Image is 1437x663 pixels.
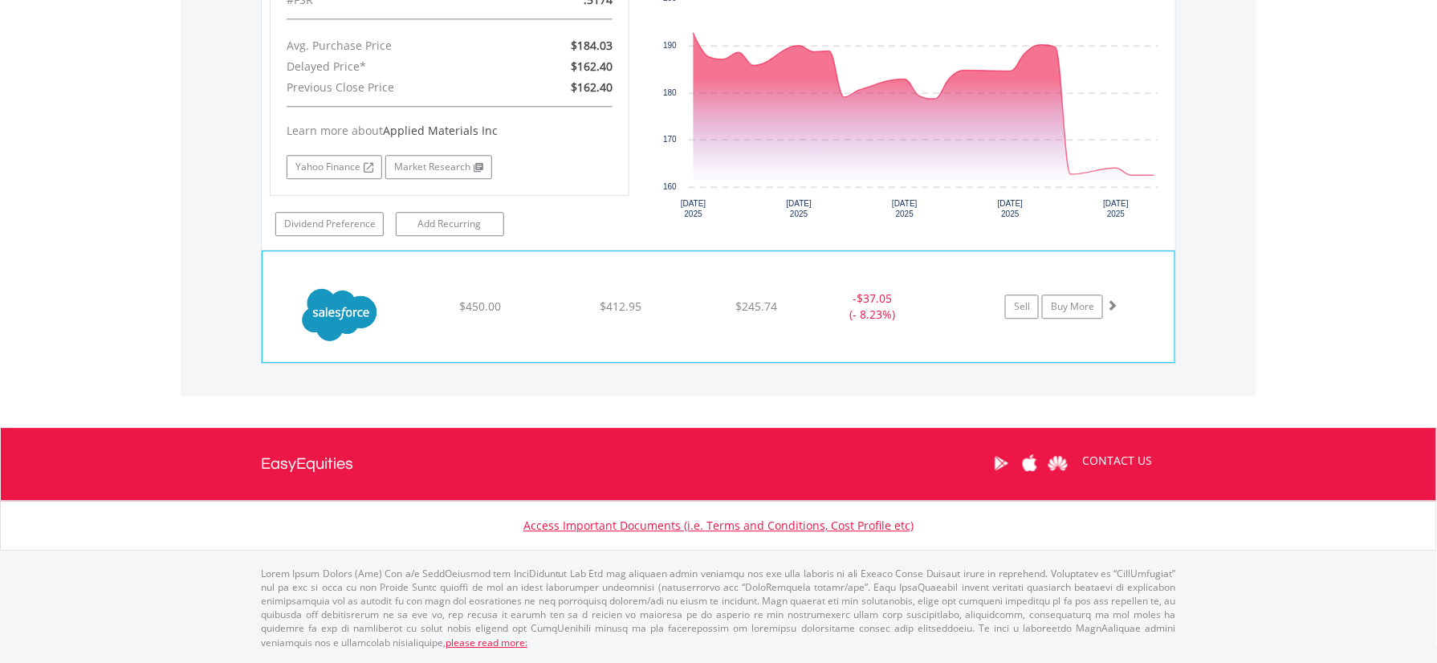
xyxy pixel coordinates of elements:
[787,199,812,218] text: [DATE] 2025
[275,212,384,236] a: Dividend Preference
[681,199,706,218] text: [DATE] 2025
[275,56,508,77] div: Delayed Price*
[571,79,613,95] span: $162.40
[857,291,892,306] span: $37.05
[664,182,678,191] text: 160
[459,299,501,314] span: $450.00
[261,428,353,500] a: EasyEquities
[287,123,613,139] div: Learn more about
[1072,438,1164,483] a: CONTACT US
[1005,295,1039,319] a: Sell
[664,135,678,144] text: 170
[523,518,914,533] a: Access Important Documents (i.e. Terms and Conditions, Cost Profile etc)
[893,199,918,218] text: [DATE] 2025
[1044,438,1072,488] a: Huawei
[446,636,527,649] a: please read more:
[664,41,678,50] text: 190
[385,155,492,179] a: Market Research
[600,299,641,314] span: $412.95
[1016,438,1044,488] a: Apple
[987,438,1016,488] a: Google Play
[275,77,508,98] div: Previous Close Price
[287,155,382,179] a: Yahoo Finance
[998,199,1024,218] text: [DATE] 2025
[1104,199,1130,218] text: [DATE] 2025
[383,123,498,138] span: Applied Materials Inc
[1042,295,1103,319] a: Buy More
[736,299,778,314] span: $245.74
[812,291,933,323] div: - (- 8.23%)
[261,567,1176,649] p: Lorem Ipsum Dolors (Ame) Con a/e SeddOeiusmod tem InciDiduntut Lab Etd mag aliquaen admin veniamq...
[664,88,678,97] text: 180
[571,38,613,53] span: $184.03
[571,59,613,74] span: $162.40
[271,271,409,358] img: EQU.US.CRM.png
[396,212,504,236] a: Add Recurring
[275,35,508,56] div: Avg. Purchase Price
